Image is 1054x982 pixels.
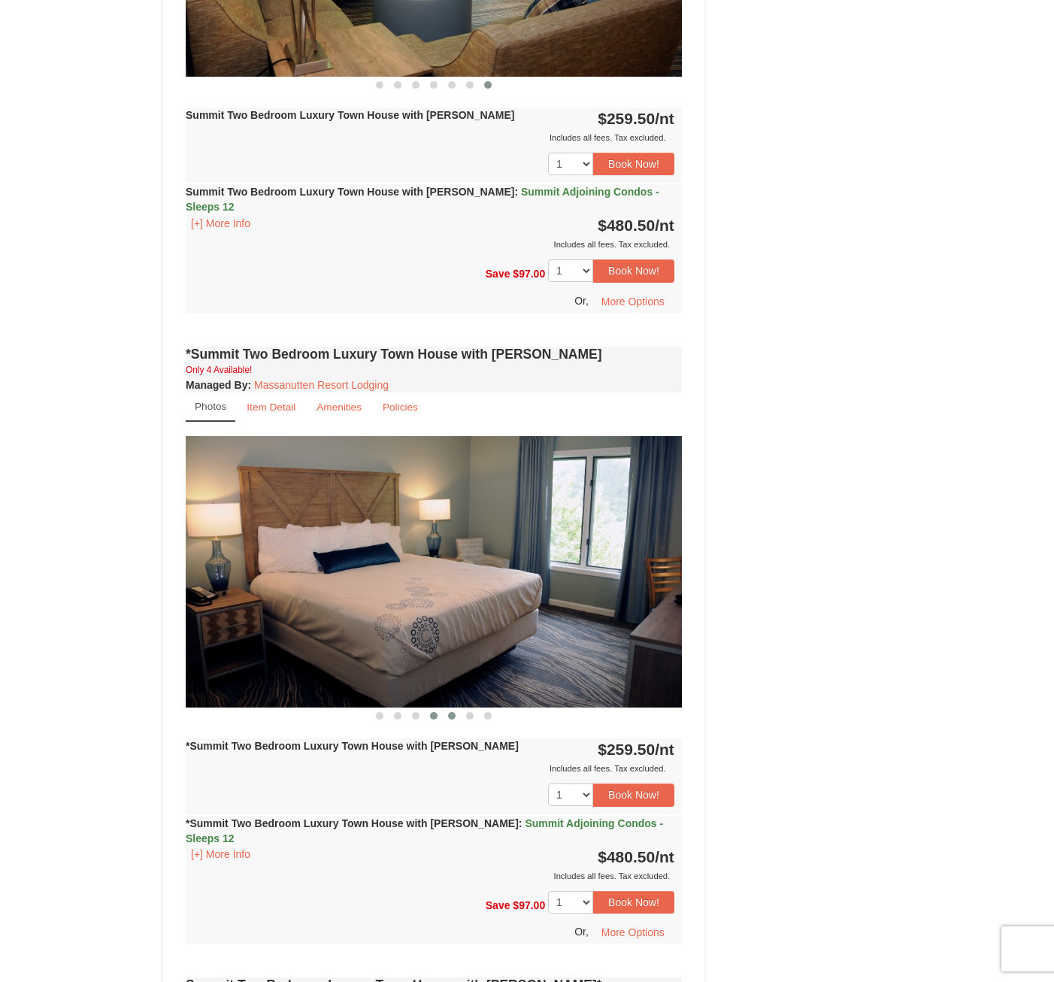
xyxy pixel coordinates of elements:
span: $480.50 [598,217,655,234]
span: Or, [574,926,589,938]
strong: Summit Two Bedroom Luxury Town House with [PERSON_NAME] [186,109,514,121]
span: /nt [655,741,674,758]
button: Book Now! [593,259,674,282]
small: Policies [383,402,418,413]
span: $97.00 [513,268,545,280]
span: Summit Adjoining Condos - Sleeps 12 [186,186,659,213]
span: Save [486,899,510,911]
strong: : [186,379,251,391]
small: Item Detail [247,402,295,413]
div: Includes all fees. Tax excluded. [186,237,674,252]
strong: Summit Two Bedroom Luxury Town House with [PERSON_NAME] [186,186,659,213]
span: $480.50 [598,848,655,865]
small: Amenities [317,402,362,413]
small: Only 4 Available! [186,365,252,375]
button: More Options [592,921,674,944]
span: Or, [574,294,589,306]
span: : [514,186,518,198]
a: Policies [373,392,428,422]
button: Book Now! [593,891,674,914]
strong: $259.50 [598,110,674,127]
span: Managed By [186,379,247,391]
span: /nt [655,110,674,127]
strong: *Summit Two Bedroom Luxury Town House with [PERSON_NAME] [186,740,519,752]
h4: *Summit Two Bedroom Luxury Town House with [PERSON_NAME] [186,347,682,362]
span: Summit Adjoining Condos - Sleeps 12 [186,817,663,844]
button: Book Now! [593,153,674,175]
a: Item Detail [237,392,305,422]
div: Includes all fees. Tax excluded. [186,761,674,776]
strong: $259.50 [598,741,674,758]
strong: *Summit Two Bedroom Luxury Town House with [PERSON_NAME] [186,817,663,844]
span: /nt [655,217,674,234]
button: Book Now! [593,783,674,806]
span: : [519,817,522,829]
button: More Options [592,290,674,313]
a: Amenities [307,392,371,422]
span: $97.00 [513,899,545,911]
img: 18876286-104-e3bb2b46.png [186,436,682,708]
button: [+] More Info [186,215,256,232]
a: Massanutten Resort Lodging [254,379,389,391]
span: /nt [655,848,674,865]
span: Save [486,268,510,280]
div: Includes all fees. Tax excluded. [186,130,674,145]
small: Photos [195,401,226,412]
button: [+] More Info [186,846,256,862]
div: Includes all fees. Tax excluded. [186,868,674,883]
a: Photos [186,392,235,422]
